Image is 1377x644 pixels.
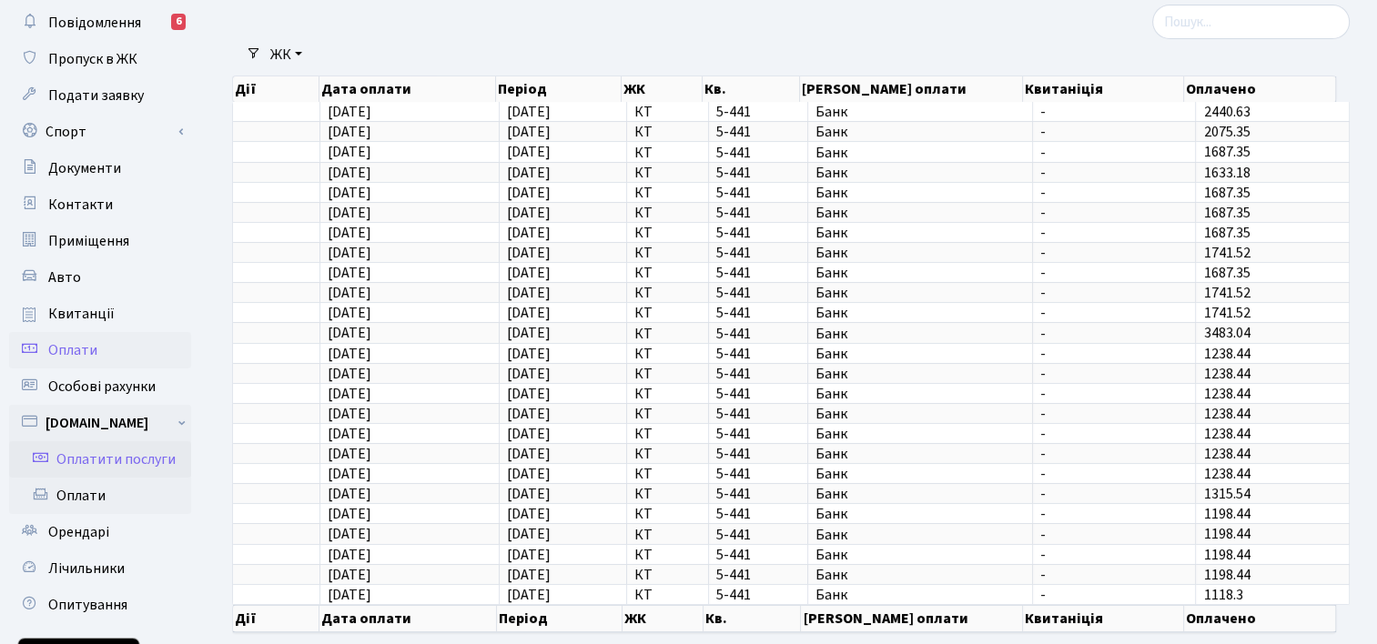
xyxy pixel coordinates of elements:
[496,76,622,102] th: Період
[1040,387,1189,401] span: -
[9,41,191,77] a: Пропуск в ЖК
[507,223,551,243] span: [DATE]
[171,14,186,30] div: 6
[1040,146,1189,160] span: -
[716,146,800,160] span: 5-441
[1203,163,1250,183] span: 1633.18
[507,143,551,163] span: [DATE]
[716,186,800,200] span: 5-441
[1203,404,1250,424] span: 1238.44
[634,447,701,461] span: КТ
[1203,424,1250,444] span: 1238.44
[328,444,371,464] span: [DATE]
[48,377,156,397] span: Особові рахунки
[507,344,551,364] span: [DATE]
[507,444,551,464] span: [DATE]
[507,525,551,545] span: [DATE]
[328,143,371,163] span: [DATE]
[328,283,371,303] span: [DATE]
[815,347,1025,361] span: Банк
[328,424,371,444] span: [DATE]
[48,558,125,579] span: Лічильники
[9,332,191,368] a: Оплати
[634,226,701,240] span: КТ
[233,605,319,632] th: Дії
[634,387,701,401] span: КТ
[9,150,191,186] a: Документи
[1040,507,1189,521] span: -
[1040,286,1189,300] span: -
[634,105,701,119] span: КТ
[634,507,701,521] span: КТ
[9,223,191,259] a: Приміщення
[716,246,800,260] span: 5-441
[634,347,701,361] span: КТ
[716,427,800,441] span: 5-441
[1203,565,1250,585] span: 1198.44
[634,327,701,341] span: КТ
[1040,266,1189,280] span: -
[1040,166,1189,180] span: -
[48,49,137,69] span: Пропуск в ЖК
[634,125,701,139] span: КТ
[703,76,800,102] th: Кв.
[1203,364,1250,384] span: 1238.44
[1203,243,1250,263] span: 1741.52
[328,344,371,364] span: [DATE]
[1040,306,1189,320] span: -
[1203,183,1250,203] span: 1687.35
[1203,484,1250,504] span: 1315.54
[48,13,141,33] span: Повідомлення
[634,588,701,602] span: КТ
[1203,102,1250,122] span: 2440.63
[815,407,1025,421] span: Банк
[1203,545,1250,565] span: 1198.44
[9,441,191,478] a: Оплатити послуги
[1203,525,1250,545] span: 1198.44
[1040,548,1189,562] span: -
[1040,467,1189,481] span: -
[622,76,702,102] th: ЖК
[328,504,371,524] span: [DATE]
[1040,226,1189,240] span: -
[1040,427,1189,441] span: -
[634,548,701,562] span: КТ
[507,263,551,283] span: [DATE]
[328,404,371,424] span: [DATE]
[815,387,1025,401] span: Банк
[815,186,1025,200] span: Банк
[815,105,1025,119] span: Банк
[1184,605,1335,632] th: Оплачено
[716,327,800,341] span: 5-441
[328,324,371,344] span: [DATE]
[328,102,371,122] span: [DATE]
[634,206,701,220] span: КТ
[716,548,800,562] span: 5-441
[328,464,371,484] span: [DATE]
[1023,605,1184,632] th: Квитаніція
[507,504,551,524] span: [DATE]
[1152,5,1350,39] input: Пошук...
[507,163,551,183] span: [DATE]
[328,303,371,323] span: [DATE]
[9,368,191,405] a: Особові рахунки
[263,39,309,70] a: ЖК
[328,263,371,283] span: [DATE]
[634,306,701,320] span: КТ
[634,166,701,180] span: КТ
[9,550,191,587] a: Лічильники
[328,364,371,384] span: [DATE]
[634,286,701,300] span: КТ
[507,565,551,585] span: [DATE]
[507,324,551,344] span: [DATE]
[716,226,800,240] span: 5-441
[1203,283,1250,303] span: 1741.52
[48,158,121,178] span: Документи
[801,605,1023,632] th: [PERSON_NAME] оплати
[1203,122,1250,142] span: 2075.35
[9,514,191,550] a: Орендарі
[507,183,551,203] span: [DATE]
[634,367,701,381] span: КТ
[716,306,800,320] span: 5-441
[507,102,551,122] span: [DATE]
